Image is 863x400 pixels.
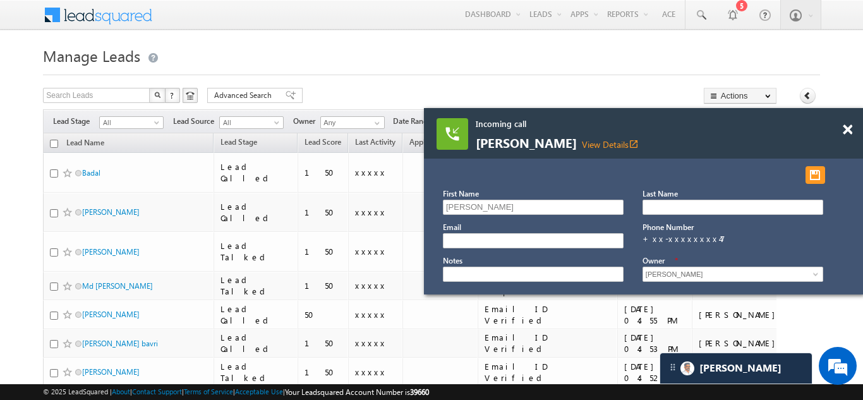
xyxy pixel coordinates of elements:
[112,387,130,396] a: About
[355,337,387,348] span: xxxxx
[82,339,158,348] a: [PERSON_NAME] bavri
[624,303,686,326] div: [DATE] 04:55 PM
[485,332,612,355] div: Email ID Verified
[349,135,402,152] a: Last Activity
[355,367,387,377] span: xxxxx
[165,88,180,103] button: ?
[410,387,429,397] span: 39660
[355,309,387,320] span: xxxxx
[485,361,612,384] div: Email ID Verified
[82,310,140,319] a: [PERSON_NAME]
[235,387,283,396] a: Acceptable Use
[443,256,462,265] label: Notes
[660,353,812,384] div: carter-dragCarter[PERSON_NAME]
[154,92,160,98] img: Search
[624,361,686,384] div: [DATE] 04:52 PM
[699,309,782,320] div: [PERSON_NAME]
[220,274,292,297] div: Lead Talked
[485,303,612,326] div: Email ID Verified
[699,362,782,374] span: Carter
[305,280,342,291] div: 150
[173,116,219,127] span: Lead Source
[355,246,387,257] span: xxxxx
[643,233,822,245] div: +xx-xxxxxxxx47
[643,189,678,198] label: Last Name
[624,332,686,355] div: [DATE] 04:53 PM
[806,268,822,281] a: Show All Items
[355,167,387,178] span: xxxxx
[668,362,678,372] img: carter-drag
[82,247,140,257] a: [PERSON_NAME]
[220,361,292,384] div: Lead Talked
[100,117,160,128] span: All
[443,222,461,232] label: Email
[220,332,292,355] div: Lead Called
[305,207,342,218] div: 150
[43,386,429,398] span: © 2025 LeadSquared | | | | |
[220,161,292,184] div: Lead Called
[443,189,479,198] label: First Name
[132,387,182,396] a: Contact Support
[643,256,665,265] label: Owner
[643,267,823,282] input: Type to Search
[220,201,292,224] div: Lead Called
[582,138,639,150] a: View Detailsopen_in_new
[403,135,477,152] a: Application Status
[82,207,140,217] a: [PERSON_NAME]
[355,207,387,217] span: xxxxx
[184,387,233,396] a: Terms of Service
[699,337,782,349] div: [PERSON_NAME]
[305,337,342,349] div: 150
[220,303,292,326] div: Lead Called
[293,116,320,127] span: Owner
[220,240,292,263] div: Lead Talked
[409,137,471,147] span: Application Status
[50,140,58,148] input: Check all records
[60,136,111,152] a: Lead Name
[643,222,694,232] label: Phone Number
[219,116,284,129] a: All
[285,387,429,397] span: Your Leadsquared Account Number is
[99,116,164,129] a: All
[320,116,385,129] input: Type to Search
[629,139,639,149] i: View Details
[82,367,140,377] a: [PERSON_NAME]
[305,167,342,178] div: 150
[680,361,694,375] img: Carter
[305,309,342,320] div: 50
[305,246,342,257] div: 150
[704,88,776,104] button: Actions
[43,45,140,66] span: Manage Leads
[368,117,383,130] a: Show All Items
[82,281,153,291] a: Md [PERSON_NAME]
[53,116,99,127] span: Lead Stage
[393,116,437,127] span: Date Range
[298,135,347,152] a: Lead Score
[305,137,341,147] span: Lead Score
[82,168,100,178] a: Badal
[220,137,257,147] span: Lead Stage
[476,136,779,150] span: [PERSON_NAME]
[305,367,342,378] div: 150
[806,166,825,184] button: Save and Dispose
[355,280,387,291] span: xxxxx
[214,135,263,152] a: Lead Stage
[220,117,280,128] span: All
[476,118,779,130] span: Incoming call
